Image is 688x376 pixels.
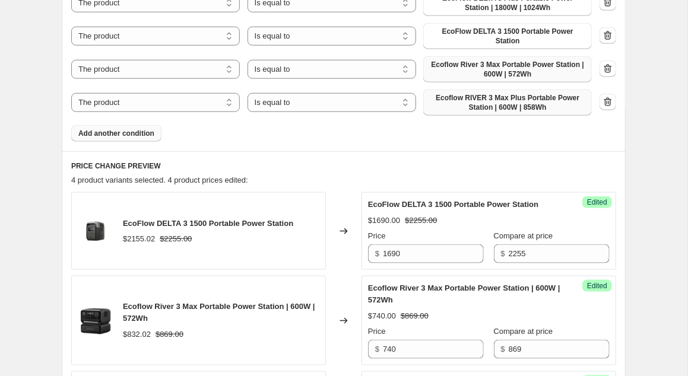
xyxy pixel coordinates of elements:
button: Add another condition [71,125,161,142]
span: Edited [587,281,607,291]
button: Ecoflow River 3 Max Portable Power Station | 600W | 572Wh [423,56,592,82]
h6: PRICE CHANGE PREVIEW [71,161,616,171]
span: EcoFlow DELTA 3 1500 Portable Power Station [368,200,538,209]
span: 4 product variants selected. 4 product prices edited: [71,176,248,184]
span: $ [375,345,379,353]
span: Ecoflow River 3 Max Portable Power Station | 600W | 572Wh [123,302,315,323]
span: Compare at price [494,327,553,336]
span: $869.00 [401,311,429,320]
span: $2255.00 [160,234,192,243]
span: Ecoflow RIVER 3 Max Plus Portable Power Station | 600W | 858Wh [430,93,585,112]
span: Price [368,231,386,240]
span: Ecoflow River 3 Max Portable Power Station | 600W | 572Wh [430,60,585,79]
span: Ecoflow River 3 Max Portable Power Station | 600W | 572Wh [368,283,560,304]
span: $ [375,249,379,258]
span: EcoFlow DELTA 3 1500 Portable Power Station [123,219,293,228]
button: Ecoflow RIVER 3 Max Plus Portable Power Station | 600W | 858Wh [423,90,592,116]
span: Add another condition [78,129,154,138]
span: $832.02 [123,330,151,339]
img: Ecoflow-River-3-Max-Portable-Power-Station-EcoFlow-93944248_80x.png [78,303,113,339]
span: $ [501,345,505,353]
span: Edited [587,197,607,207]
span: Price [368,327,386,336]
span: $869.00 [156,330,183,339]
span: $2155.02 [123,234,155,243]
span: $ [501,249,505,258]
button: EcoFlow DELTA 3 1500 Portable Power Station [423,23,592,49]
span: $2255.00 [405,216,437,225]
span: $740.00 [368,311,396,320]
span: $1690.00 [368,216,400,225]
span: EcoFlow DELTA 3 1500 Portable Power Station [430,27,585,46]
span: Compare at price [494,231,553,240]
img: EcoFlow-DELTA-3-1500-Portable-Power-Station-EcoFlow-95279662_80x.webp [78,214,113,249]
